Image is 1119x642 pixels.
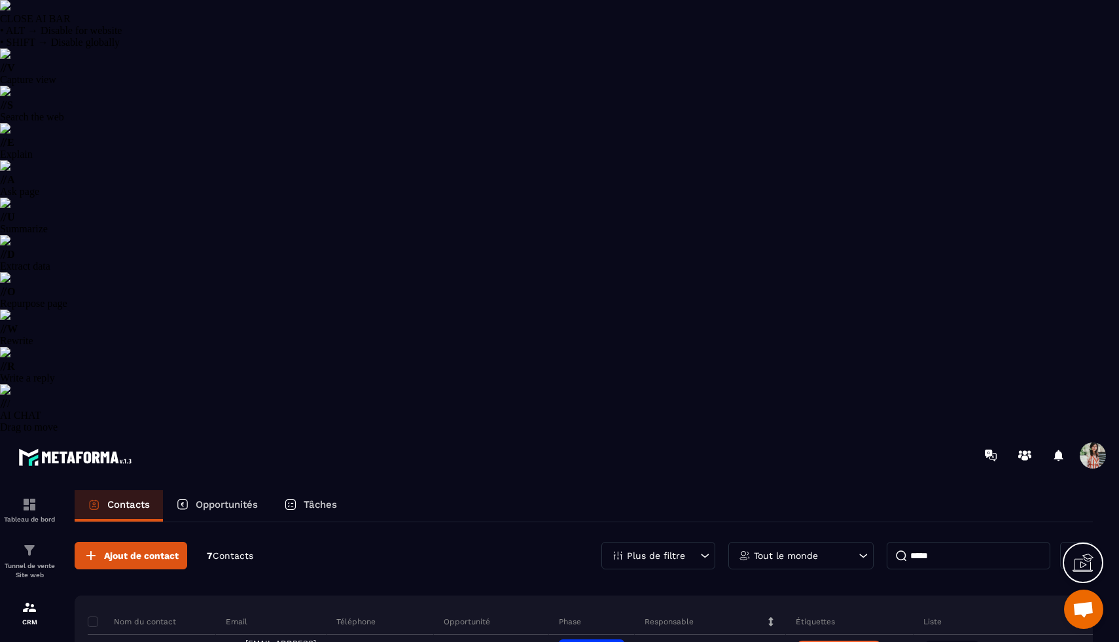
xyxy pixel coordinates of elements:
p: Tâches [304,499,337,510]
span: Ajout de contact [104,549,179,562]
p: Contacts [107,499,150,510]
button: Ajout de contact [75,542,187,569]
p: Plus de filtre [627,551,685,560]
a: Opportunités [163,490,271,522]
span: Contacts [213,550,253,561]
a: Contacts [75,490,163,522]
a: formationformationTunnel de vente Site web [3,533,56,590]
img: formation [22,543,37,558]
img: formation [22,497,37,512]
img: logo [18,445,136,469]
p: Étiquettes [796,616,835,627]
p: Liste [923,616,942,627]
p: Nom du contact [88,616,176,627]
p: Tunnel de vente Site web [3,562,56,580]
p: Opportunités [196,499,258,510]
p: Tout le monde [754,551,818,560]
p: Email [226,616,247,627]
p: Opportunité [444,616,490,627]
p: Responsable [645,616,694,627]
img: formation [22,599,37,615]
a: formationformationTableau de bord [3,487,56,533]
a: Tâches [271,490,350,522]
div: Ouvrir le chat [1064,590,1103,629]
p: CRM [3,618,56,626]
p: Tableau de bord [3,516,56,523]
p: Téléphone [336,616,376,627]
p: 7 [207,550,253,562]
a: formationformationCRM [3,590,56,635]
p: Phase [559,616,581,627]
